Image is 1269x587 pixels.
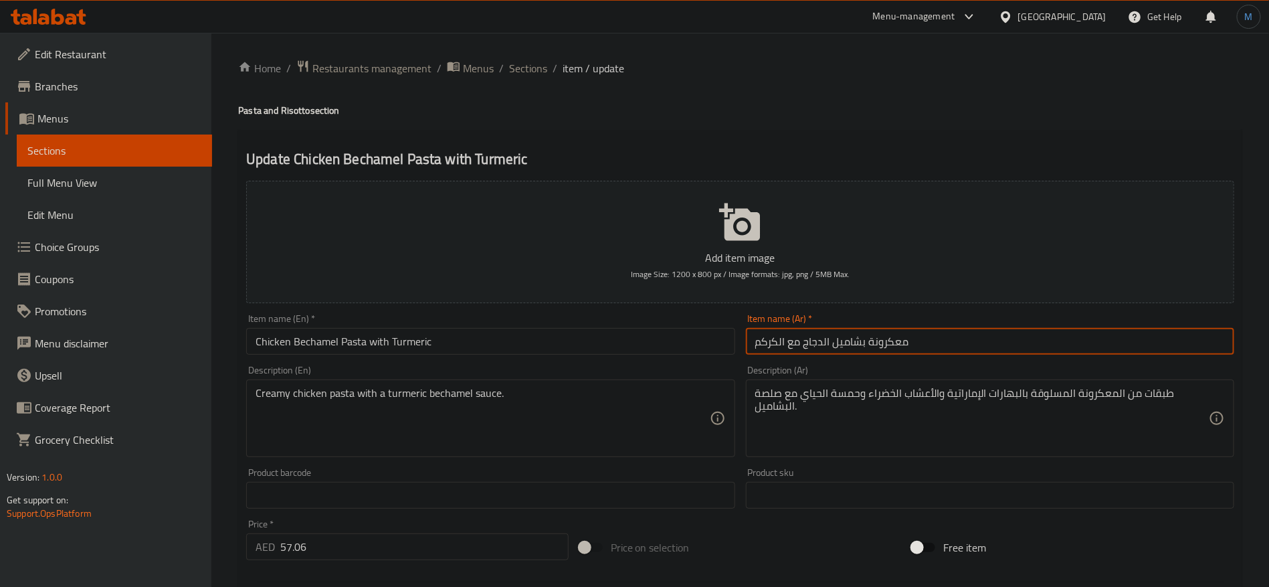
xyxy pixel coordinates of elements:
[35,432,201,448] span: Grocery Checklist
[463,60,494,76] span: Menus
[563,60,624,76] span: item / update
[943,539,986,556] span: Free item
[873,9,955,25] div: Menu-management
[37,110,201,127] span: Menus
[746,328,1234,355] input: Enter name Ar
[553,60,557,76] li: /
[631,266,850,282] span: Image Size: 1200 x 800 px / Image formats: jpg, png / 5MB Max.
[35,239,201,255] span: Choice Groups
[5,38,212,70] a: Edit Restaurant
[746,482,1234,509] input: Please enter product sku
[267,250,1213,266] p: Add item image
[499,60,504,76] li: /
[17,167,212,199] a: Full Menu View
[41,469,62,486] span: 1.0.0
[1245,9,1253,24] span: M
[280,533,569,560] input: Please enter price
[312,60,431,76] span: Restaurants management
[35,46,201,62] span: Edit Restaurant
[5,263,212,295] a: Coupons
[5,424,212,456] a: Grocery Checklist
[1018,9,1106,24] div: [GEOGRAPHIC_DATA]
[296,60,431,77] a: Restaurants management
[17,135,212,167] a: Sections
[755,387,1209,450] textarea: طبقات من المعكرونة المسلوقة بالبهارات الإماراتية والأعشاب الخضراء وحمسة الحياي مع صلصة البشاميل.
[5,70,212,102] a: Branches
[35,400,201,416] span: Coverage Report
[35,271,201,287] span: Coupons
[246,149,1234,169] h2: Update Chicken Bechamel Pasta with Turmeric
[256,539,275,555] p: AED
[5,231,212,263] a: Choice Groups
[7,469,39,486] span: Version:
[17,199,212,231] a: Edit Menu
[5,327,212,359] a: Menu disclaimer
[509,60,547,76] a: Sections
[238,60,1242,77] nav: breadcrumb
[246,328,735,355] input: Enter name En
[35,78,201,94] span: Branches
[5,392,212,424] a: Coverage Report
[437,60,442,76] li: /
[27,175,201,191] span: Full Menu View
[246,181,1234,303] button: Add item imageImage Size: 1200 x 800 px / Image formats: jpg, png / 5MB Max.
[35,335,201,351] span: Menu disclaimer
[7,491,68,509] span: Get support on:
[5,102,212,135] a: Menus
[256,387,709,450] textarea: Creamy chicken pasta with a turmeric bechamel sauce.
[447,60,494,77] a: Menus
[5,295,212,327] a: Promotions
[246,482,735,509] input: Please enter product barcode
[5,359,212,392] a: Upsell
[286,60,291,76] li: /
[611,539,690,556] span: Price on selection
[27,207,201,223] span: Edit Menu
[238,60,281,76] a: Home
[35,367,201,384] span: Upsell
[35,303,201,319] span: Promotions
[7,505,92,522] a: Support.OpsPlatform
[27,143,201,159] span: Sections
[238,104,1242,117] h4: Pasta and Risotto section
